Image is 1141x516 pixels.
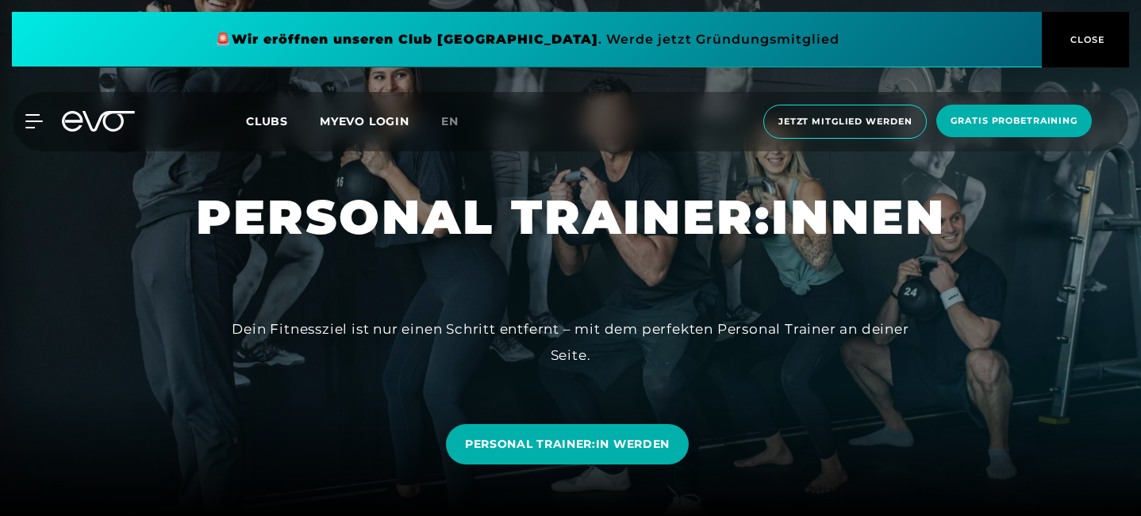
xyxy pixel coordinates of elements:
[446,424,689,464] a: PERSONAL TRAINER:IN WERDEN
[759,105,932,139] a: Jetzt Mitglied werden
[196,186,946,248] h1: PERSONAL TRAINER:INNEN
[246,114,288,128] span: Clubs
[951,114,1078,128] span: Gratis Probetraining
[441,114,459,128] span: en
[1042,12,1129,67] button: CLOSE
[441,113,478,131] a: en
[320,114,409,128] a: MYEVO LOGIN
[246,113,320,128] a: Clubs
[1066,32,1105,47] span: CLOSE
[213,316,928,368] div: Dein Fitnessziel ist nur einen Schritt entfernt – mit dem perfekten Personal Trainer an deiner Se...
[778,115,912,128] span: Jetzt Mitglied werden
[932,105,1097,139] a: Gratis Probetraining
[465,436,670,453] span: PERSONAL TRAINER:IN WERDEN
